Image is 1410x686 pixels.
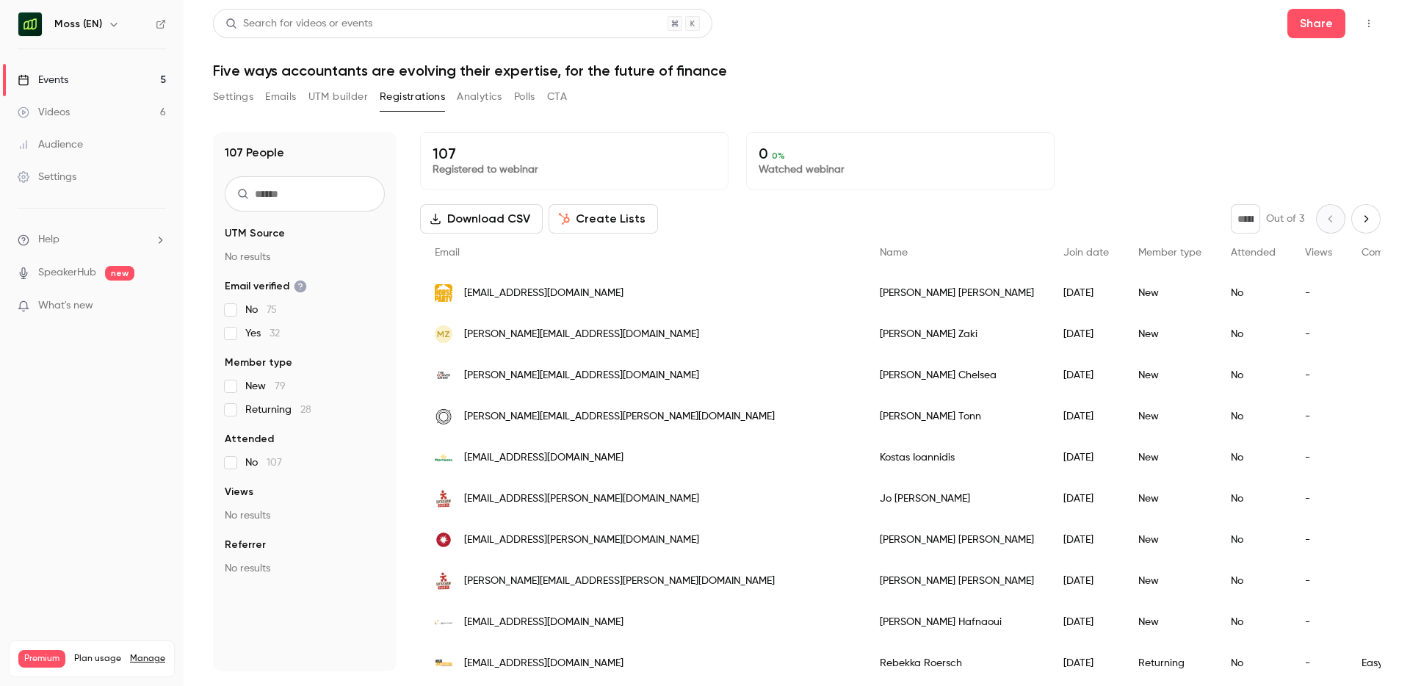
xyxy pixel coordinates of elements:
[1049,519,1124,560] div: [DATE]
[464,286,623,301] span: [EMAIL_ADDRESS][DOMAIN_NAME]
[54,17,102,32] h6: Moss (EN)
[1124,314,1216,355] div: New
[865,396,1049,437] div: [PERSON_NAME] Tonn
[308,85,368,109] button: UTM builder
[225,250,385,264] p: No results
[1351,204,1381,234] button: Next page
[1124,602,1216,643] div: New
[18,105,70,120] div: Videos
[514,85,535,109] button: Polls
[18,170,76,184] div: Settings
[267,305,277,315] span: 75
[1216,478,1290,519] div: No
[225,561,385,576] p: No results
[275,381,286,391] span: 79
[435,572,452,590] img: rickshawtravel.co.uk
[18,73,68,87] div: Events
[759,162,1042,177] p: Watched webinar
[1124,643,1216,684] div: Returning
[435,454,452,462] img: morrisonsplc.co.uk
[245,402,311,417] span: Returning
[105,266,134,281] span: new
[464,532,699,548] span: [EMAIL_ADDRESS][PERSON_NAME][DOMAIN_NAME]
[865,314,1049,355] div: [PERSON_NAME] Zaki
[74,653,121,665] span: Plan usage
[225,538,266,552] span: Referrer
[1049,560,1124,602] div: [DATE]
[270,328,280,339] span: 32
[225,508,385,523] p: No results
[245,379,286,394] span: New
[225,144,284,162] h1: 107 People
[1216,560,1290,602] div: No
[1216,437,1290,478] div: No
[265,85,296,109] button: Emails
[213,85,253,109] button: Settings
[1124,478,1216,519] div: New
[759,145,1042,162] p: 0
[1049,355,1124,396] div: [DATE]
[225,279,307,294] span: Email verified
[1290,272,1347,314] div: -
[865,643,1049,684] div: Rebekka Roersch
[1290,314,1347,355] div: -
[464,368,699,383] span: [PERSON_NAME][EMAIL_ADDRESS][DOMAIN_NAME]
[464,656,623,671] span: [EMAIL_ADDRESS][DOMAIN_NAME]
[772,151,785,161] span: 0 %
[1049,396,1124,437] div: [DATE]
[865,478,1049,519] div: Jo [PERSON_NAME]
[1216,314,1290,355] div: No
[18,12,42,36] img: Moss (EN)
[433,162,716,177] p: Registered to webinar
[1216,519,1290,560] div: No
[18,137,83,152] div: Audience
[435,531,452,549] img: hypoport.de
[1049,643,1124,684] div: [DATE]
[1216,355,1290,396] div: No
[549,204,658,234] button: Create Lists
[245,455,282,470] span: No
[130,653,165,665] a: Manage
[1049,437,1124,478] div: [DATE]
[1290,396,1347,437] div: -
[1124,519,1216,560] div: New
[1216,272,1290,314] div: No
[435,654,452,672] img: easy-languages.org
[435,490,452,508] img: rickshawtravel.co.uk
[1138,248,1201,258] span: Member type
[1305,248,1332,258] span: Views
[865,272,1049,314] div: [PERSON_NAME] [PERSON_NAME]
[865,437,1049,478] div: Kostas Ioannidis
[225,355,292,370] span: Member type
[1266,212,1304,226] p: Out of 3
[225,485,253,499] span: Views
[420,204,543,234] button: Download CSV
[1290,478,1347,519] div: -
[547,85,567,109] button: CTA
[1049,314,1124,355] div: [DATE]
[38,232,59,248] span: Help
[865,602,1049,643] div: [PERSON_NAME] Hafnaoui
[148,300,166,313] iframe: Noticeable Trigger
[464,491,699,507] span: [EMAIL_ADDRESS][PERSON_NAME][DOMAIN_NAME]
[225,16,372,32] div: Search for videos or events
[225,226,385,576] section: facet-groups
[464,327,699,342] span: [PERSON_NAME][EMAIL_ADDRESS][DOMAIN_NAME]
[1124,560,1216,602] div: New
[865,355,1049,396] div: [PERSON_NAME] Chelsea
[1290,519,1347,560] div: -
[437,328,450,341] span: MZ
[18,650,65,668] span: Premium
[865,519,1049,560] div: [PERSON_NAME] [PERSON_NAME]
[464,450,623,466] span: [EMAIL_ADDRESS][DOMAIN_NAME]
[435,284,452,302] img: thehouse.party
[1290,602,1347,643] div: -
[38,298,93,314] span: What's new
[464,409,775,425] span: [PERSON_NAME][EMAIL_ADDRESS][PERSON_NAME][DOMAIN_NAME]
[464,615,623,630] span: [EMAIL_ADDRESS][DOMAIN_NAME]
[1063,248,1109,258] span: Join date
[1287,9,1345,38] button: Share
[464,574,775,589] span: [PERSON_NAME][EMAIL_ADDRESS][PERSON_NAME][DOMAIN_NAME]
[1049,602,1124,643] div: [DATE]
[433,145,716,162] p: 107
